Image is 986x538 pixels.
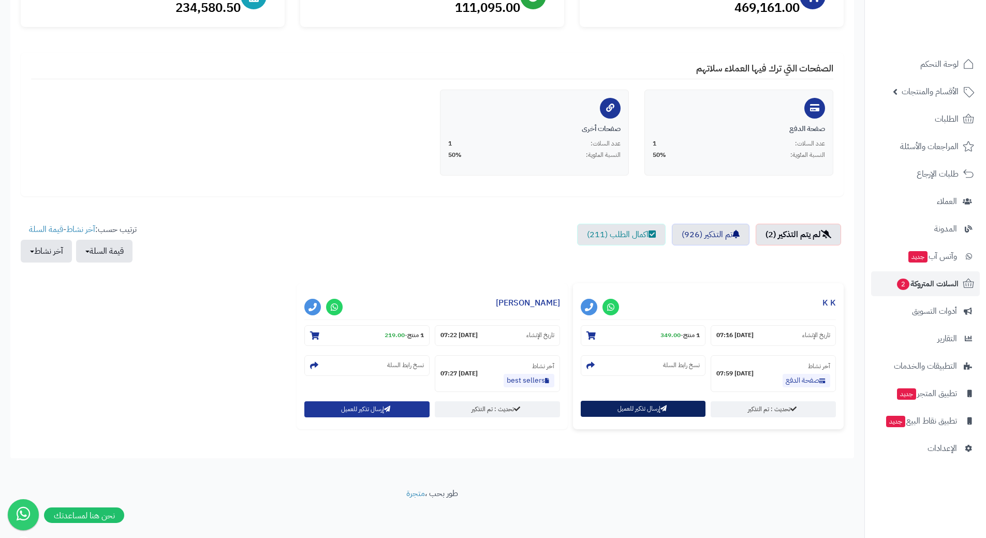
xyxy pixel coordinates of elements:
[871,326,980,351] a: التقارير
[31,63,833,79] h4: الصفحات التي ترك فيها العملاء سلاتهم
[822,297,836,309] a: K K
[663,361,700,370] small: نسخ رابط السلة
[581,355,706,376] section: نسخ رابط السلة
[406,487,425,500] a: متجرة
[716,369,754,378] strong: [DATE] 07:59
[304,325,430,346] section: 1 منتج-219.00
[934,222,957,236] span: المدونة
[448,151,462,159] span: 50%
[897,388,916,400] span: جديد
[672,224,749,245] a: تم التذكير (926)
[586,151,621,159] span: النسبة المئوية:
[871,216,980,241] a: المدونة
[577,224,666,245] a: اكمال الطلب (211)
[387,361,424,370] small: نسخ رابط السلة
[871,409,980,433] a: تطبيق نقاط البيعجديد
[440,369,478,378] strong: [DATE] 07:27
[790,151,825,159] span: النسبة المئوية:
[683,330,700,340] strong: 1 منتج
[76,240,133,263] button: قيمة السلة
[29,223,63,236] a: قيمة السلة
[526,331,554,340] small: تاريخ الإنشاء
[871,299,980,324] a: أدوات التسويق
[920,57,959,71] span: لوحة التحكم
[581,401,706,417] button: إرسال تذكير للعميل
[886,416,905,427] span: جديد
[871,162,980,186] a: طلبات الإرجاع
[653,124,825,134] div: صفحة الدفع
[871,134,980,159] a: المراجعات والأسئلة
[66,223,95,236] a: آخر نشاط
[908,251,928,263] span: جديد
[304,355,430,376] section: نسخ رابط السلة
[894,359,957,373] span: التطبيقات والخدمات
[928,441,957,456] span: الإعدادات
[504,374,554,387] a: best sellers
[916,8,976,30] img: logo-2.png
[496,297,560,309] a: [PERSON_NAME]
[653,139,656,148] span: 1
[871,381,980,406] a: تطبيق المتجرجديد
[591,139,621,148] span: عدد السلات:
[407,330,424,340] strong: 1 منتج
[795,139,825,148] span: عدد السلات:
[902,84,959,99] span: الأقسام والمنتجات
[756,224,841,245] a: لم يتم التذكير (2)
[937,331,957,346] span: التقارير
[935,112,959,126] span: الطلبات
[783,374,830,387] a: صفحة الدفع
[304,401,430,417] button: إرسال تذكير للعميل
[896,277,959,291] span: السلات المتروكة
[912,304,957,318] span: أدوات التسويق
[937,194,957,209] span: العملاء
[385,330,405,340] strong: 219.00
[871,189,980,214] a: العملاء
[653,151,666,159] span: 50%
[532,361,554,371] small: آخر نشاط
[896,278,910,290] span: 2
[896,386,957,401] span: تطبيق المتجر
[871,107,980,132] a: الطلبات
[871,244,980,269] a: وآتس آبجديد
[716,331,754,340] strong: [DATE] 07:16
[907,249,957,264] span: وآتس آب
[885,414,957,428] span: تطبيق نقاط البيع
[917,167,959,181] span: طلبات الإرجاع
[435,401,560,417] a: تحديث : تم التذكير
[448,139,452,148] span: 1
[871,436,980,461] a: الإعدادات
[385,331,424,340] small: -
[581,325,706,346] section: 1 منتج-349.00
[900,139,959,154] span: المراجعات والأسئلة
[871,354,980,379] a: التطبيقات والخدمات
[21,240,72,263] button: آخر نشاط
[660,331,700,340] small: -
[808,361,830,371] small: آخر نشاط
[871,271,980,296] a: السلات المتروكة2
[448,124,621,134] div: صفحات أخرى
[660,330,681,340] strong: 349.00
[21,224,137,263] ul: ترتيب حسب: -
[711,401,836,417] a: تحديث : تم التذكير
[440,331,478,340] strong: [DATE] 07:22
[802,331,830,340] small: تاريخ الإنشاء
[871,52,980,77] a: لوحة التحكم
